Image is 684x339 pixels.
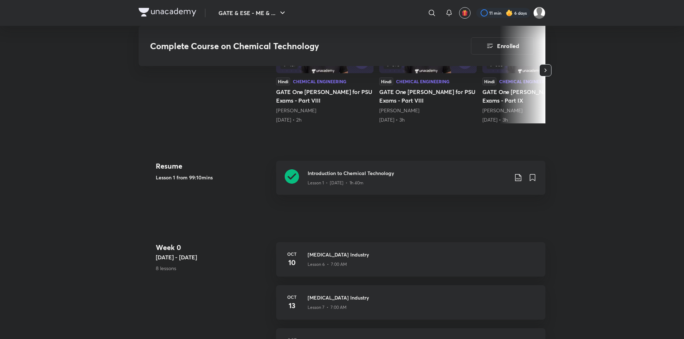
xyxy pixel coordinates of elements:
[276,107,374,114] div: Devendra Poonia
[499,79,553,84] div: Chemical Engineering
[471,37,534,55] button: Enrolled
[533,7,545,19] img: Prakhar Mishra
[276,17,374,123] a: GATE One Mark PYQs for PSU Exams - Part VIII
[308,294,537,301] h3: [MEDICAL_DATA] Industry
[379,107,477,114] div: Devendra Poonia
[482,88,580,105] h5: GATE One [PERSON_NAME] for PSU Exams - Part IX
[276,107,316,114] a: [PERSON_NAME]
[156,253,270,262] h5: [DATE] - [DATE]
[276,161,545,203] a: Introduction to Chemical TechnologyLesson 1 • [DATE] • 1h 40m
[156,264,270,272] p: 8 lessons
[285,300,299,311] h4: 13
[276,88,374,105] h5: GATE One [PERSON_NAME] for PSU Exams - Part VIII
[276,116,374,123] div: 13th Apr • 2h
[308,251,537,258] h3: [MEDICAL_DATA] Industry
[293,79,346,84] div: Chemical Engineering
[276,17,374,123] a: 457HindiChemical EngineeringGATE One [PERSON_NAME] for PSU Exams - Part VIII[PERSON_NAME][DATE] • 2h
[308,180,363,186] p: Lesson 1 • [DATE] • 1h 40m
[276,77,290,85] div: Hindi
[459,7,471,19] button: avatar
[379,77,393,85] div: Hindi
[139,8,196,18] a: Company Logo
[462,10,468,16] img: avatar
[285,251,299,257] h6: Oct
[156,174,270,181] h5: Lesson 1 from 99:10mins
[482,107,580,114] div: Devendra Poonia
[379,116,477,123] div: 14th Apr • 3h
[379,107,419,114] a: [PERSON_NAME]
[482,17,580,123] a: 368HindiChemical EngineeringGATE One [PERSON_NAME] for PSU Exams - Part IX[PERSON_NAME][DATE] • 3h
[139,8,196,17] img: Company Logo
[506,9,513,17] img: streak
[482,17,580,123] a: GATE One Mark PYQs for PSU Exams - Part IX
[156,242,270,253] h4: Week 0
[482,116,580,123] div: 19th Apr • 3h
[276,242,545,285] a: Oct10[MEDICAL_DATA] IndustryLesson 6 • 7:00 AM
[379,88,477,105] h5: GATE One [PERSON_NAME] for PSU Exams - Part VIII
[276,285,545,328] a: Oct13[MEDICAL_DATA] IndustryLesson 7 • 7:00 AM
[150,41,430,51] h3: Complete Course on Chemical Technology
[285,257,299,268] h4: 10
[396,79,449,84] div: Chemical Engineering
[156,161,270,171] h4: Resume
[214,6,291,20] button: GATE & ESE - ME & ...
[308,169,508,177] h3: Introduction to Chemical Technology
[285,294,299,300] h6: Oct
[482,77,496,85] div: Hindi
[308,261,347,268] p: Lesson 6 • 7:00 AM
[379,17,477,123] a: 393HindiChemical EngineeringGATE One [PERSON_NAME] for PSU Exams - Part VIII[PERSON_NAME][DATE] • 3h
[482,107,522,114] a: [PERSON_NAME]
[308,304,347,311] p: Lesson 7 • 7:00 AM
[379,17,477,123] a: GATE One Mark PYQs for PSU Exams - Part VIII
